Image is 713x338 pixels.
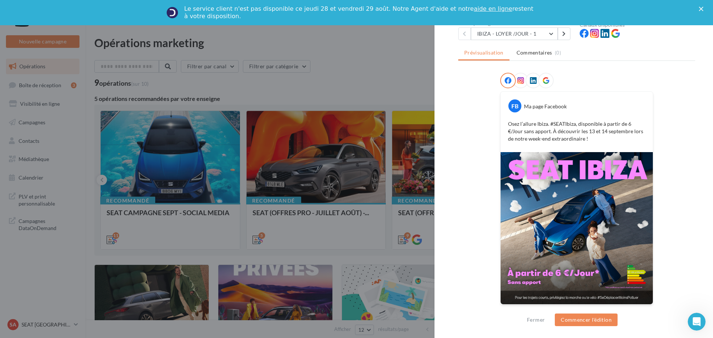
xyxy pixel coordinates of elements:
[508,120,645,142] p: Osez l’allure Ibiza. #SEATIbiza, disponible à partir de 6 €/Jour sans apport. À découvrir les 13 ...
[517,49,552,56] span: Commentaires
[458,21,574,26] div: Cross-posting
[474,5,512,12] a: aide en ligne
[500,305,653,314] div: La prévisualisation est non-contractuelle
[555,314,618,326] button: Commencer l'édition
[524,315,548,324] button: Fermer
[555,50,561,56] span: (0)
[508,99,521,112] div: FB
[184,5,535,20] div: Le service client n'est pas disponible ce jeudi 28 et vendredi 29 août. Notre Agent d'aide et not...
[166,7,178,19] img: Profile image for Service-Client
[471,27,558,40] button: IBIZA - LOYER /JOUR - 1
[524,103,567,110] div: Ma page Facebook
[688,313,706,331] iframe: Intercom live chat
[699,7,706,11] div: Fermer
[580,22,695,27] div: Canaux disponibles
